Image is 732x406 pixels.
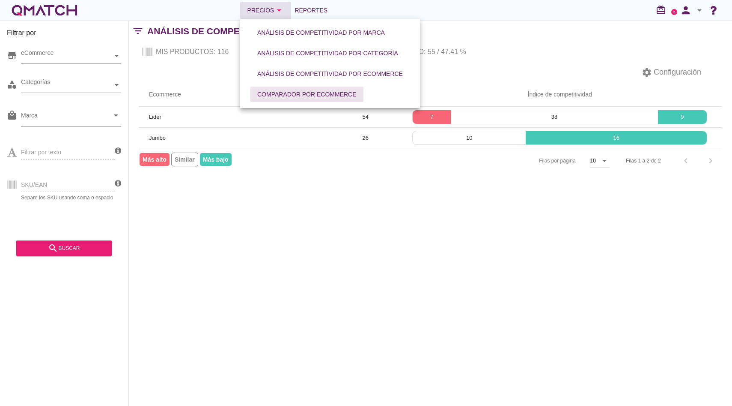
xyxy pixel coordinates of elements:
h3: Filtrar por [7,28,121,42]
p: 38 [451,113,658,121]
p: 16 [526,134,707,142]
div: Precios [247,5,284,15]
span: Configuración [652,66,701,78]
div: Comparador por eCommerce [257,90,357,99]
button: Comparador por eCommerce [250,87,363,102]
th: Ecommerce: Not sorted. [139,83,333,107]
div: buscar [23,243,105,253]
h2: Análisis de competitividad por Ecommerce [147,24,368,38]
button: buscar [16,241,112,256]
i: arrow_drop_down [274,5,284,15]
i: local_mall [7,110,17,120]
text: 2 [673,10,675,14]
div: Filas por página [453,148,610,173]
div: Análisis de competitividad por eCommerce [257,69,403,78]
a: 2 [671,9,677,15]
i: arrow_drop_down [694,5,705,15]
p: 9 [658,113,707,121]
a: white-qmatch-logo [10,2,79,19]
button: Análisis de competitividad por eCommerce [250,66,410,81]
i: redeem [656,5,670,15]
button: Análisis de competitividad por marca [250,25,392,40]
i: category [7,79,17,90]
span: Lider [149,114,161,120]
i: settings [642,67,652,78]
p: 7 [413,113,451,121]
div: 10 [590,157,596,165]
td: 54 [333,107,398,127]
span: Jumbo [149,135,166,141]
a: Análisis de competitividad por eCommerce [247,63,413,84]
div: Análisis de competitividad por categoría [257,49,398,58]
div: Análisis de competitividad por marca [257,28,385,37]
a: Análisis de competitividad por marca [247,22,395,43]
div: Filas 1 a 2 de 2 [626,157,661,165]
button: Configuración [635,65,708,80]
td: 26 [333,127,398,148]
a: Análisis de competitividad por categoría [247,43,408,63]
i: store [7,50,17,60]
a: Reportes [291,2,331,19]
i: arrow_drop_down [599,156,610,166]
span: Reportes [295,5,327,15]
i: arrow_drop_down [111,110,121,120]
span: Más alto [140,153,170,166]
button: Precios [240,2,291,19]
p: 10 [413,134,526,142]
span: Más bajo [200,153,232,166]
i: search [48,243,58,253]
th: Índice de competitividad: Not sorted. [398,83,722,107]
button: Análisis de competitividad por categoría [250,45,405,61]
span: Similar [171,153,198,166]
a: Comparador por eCommerce [247,84,367,105]
i: person [677,4,694,16]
